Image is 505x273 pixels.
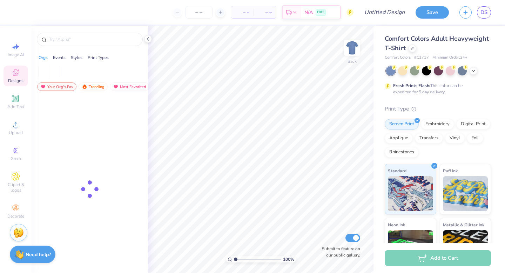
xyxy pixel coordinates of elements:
div: Transfers [415,133,443,144]
div: Print Type [385,105,491,113]
img: most_fav.gif [113,84,119,89]
div: This color can be expedited for 5 day delivery. [393,82,479,95]
span: Clipart & logos [4,182,28,193]
span: # C1717 [414,55,429,61]
span: 100 % [283,256,294,262]
span: DS [480,8,487,16]
img: Puff Ink [443,176,488,211]
span: Puff Ink [443,167,458,174]
span: Decorate [7,213,24,219]
input: – – [185,6,213,19]
div: Print Types [88,54,109,61]
div: Embroidery [421,119,454,129]
span: Metallic & Glitter Ink [443,221,484,228]
div: Digital Print [456,119,490,129]
span: Standard [388,167,406,174]
input: Untitled Design [359,5,410,19]
strong: Need help? [26,251,51,258]
span: Greek [11,156,21,161]
span: N/A [304,9,313,16]
img: Neon Ink [388,230,433,265]
div: Foil [467,133,483,144]
div: Styles [71,54,82,61]
span: Neon Ink [388,221,405,228]
span: Upload [9,130,23,135]
label: Submit to feature on our public gallery. [318,246,360,258]
span: Comfort Colors Adult Heavyweight T-Shirt [385,34,489,52]
img: Back [345,41,359,55]
div: Vinyl [445,133,465,144]
button: Save [416,6,449,19]
strong: Fresh Prints Flash: [393,83,430,88]
img: Metallic & Glitter Ink [443,230,488,265]
div: Rhinestones [385,147,419,158]
span: – – [235,9,249,16]
a: DS [477,6,491,19]
span: Image AI [8,52,24,58]
div: Most Favorited [110,82,149,91]
img: most_fav.gif [40,84,46,89]
div: Applique [385,133,413,144]
span: FREE [317,10,324,15]
img: Standard [388,176,433,211]
span: Designs [8,78,23,84]
input: Try "Alpha" [48,36,138,43]
div: Screen Print [385,119,419,129]
span: Minimum Order: 24 + [432,55,467,61]
span: – – [258,9,272,16]
div: Back [348,58,357,65]
div: Trending [79,82,108,91]
span: Add Text [7,104,24,109]
div: Events [53,54,66,61]
img: trending.gif [82,84,87,89]
div: Your Org's Fav [37,82,76,91]
span: Comfort Colors [385,55,411,61]
div: Orgs [39,54,48,61]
